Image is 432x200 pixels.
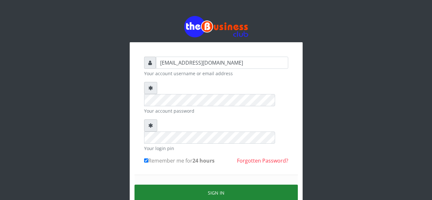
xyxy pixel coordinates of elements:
a: Forgotten Password? [237,157,288,164]
b: 24 hours [192,157,215,164]
small: Your account password [144,108,288,114]
label: Remember me for [144,157,215,164]
small: Your login pin [144,145,288,152]
input: Remember me for24 hours [144,158,148,163]
small: Your account username or email address [144,70,288,77]
input: Username or email address [156,57,288,69]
